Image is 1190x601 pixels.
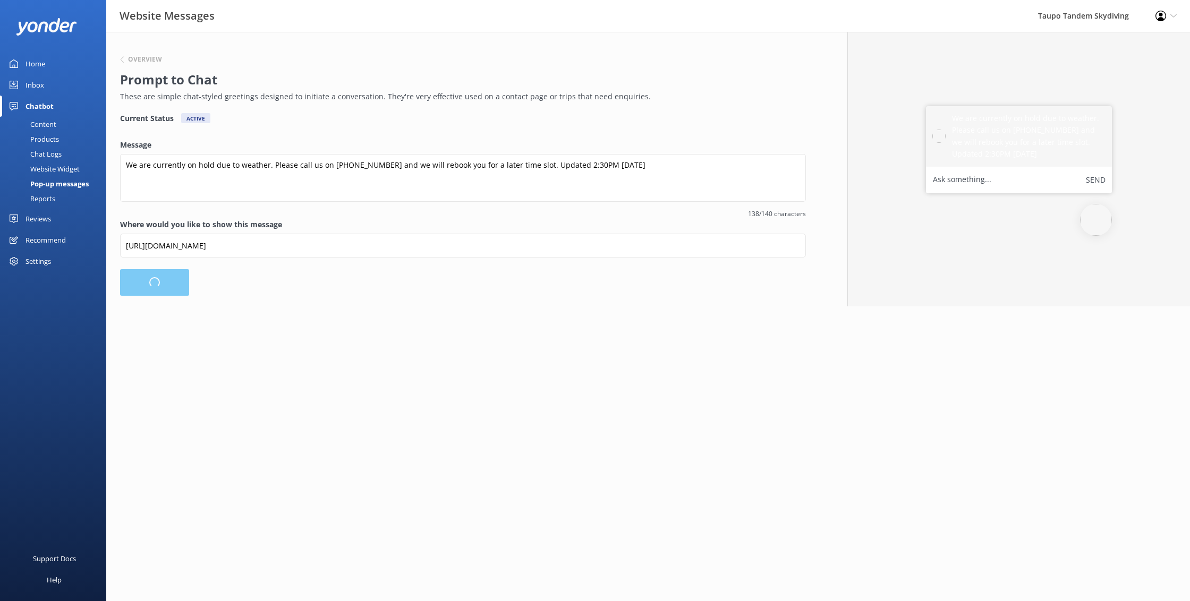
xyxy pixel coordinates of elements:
div: Website Widget [6,161,80,176]
a: Website Widget [6,161,106,176]
div: Active [181,113,210,123]
div: Products [6,132,59,147]
h4: Current Status [120,113,174,123]
div: Recommend [25,229,66,251]
a: Content [6,117,106,132]
button: Overview [120,56,162,63]
p: These are simple chat-styled greetings designed to initiate a conversation. They're very effectiv... [120,91,801,102]
a: Reports [6,191,106,206]
h3: Website Messages [120,7,215,24]
label: Where would you like to show this message [120,219,806,230]
textarea: We are currently on hold due to weather. Please call us on [PHONE_NUMBER] and we will rebook you ... [120,154,806,202]
div: Support Docs [33,548,76,569]
div: Home [25,53,45,74]
input: https://www.example.com/page [120,234,806,257]
div: Chatbot [25,96,54,117]
div: Reviews [25,208,51,229]
h2: Prompt to Chat [120,70,801,90]
a: Chat Logs [6,147,106,161]
div: Content [6,117,56,132]
button: Send [1086,173,1106,187]
div: Inbox [25,74,44,96]
div: Help [47,569,62,590]
div: Reports [6,191,55,206]
h5: We are currently on hold due to weather. Please call us on [PHONE_NUMBER] and we will rebook you ... [952,113,1106,160]
span: 138/140 characters [120,209,806,219]
a: Pop-up messages [6,176,106,191]
label: Message [120,139,806,151]
img: yonder-white-logo.png [16,18,77,36]
h6: Overview [128,56,162,63]
label: Ask something... [933,173,991,187]
a: Products [6,132,106,147]
div: Settings [25,251,51,272]
div: Chat Logs [6,147,62,161]
div: Pop-up messages [6,176,89,191]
